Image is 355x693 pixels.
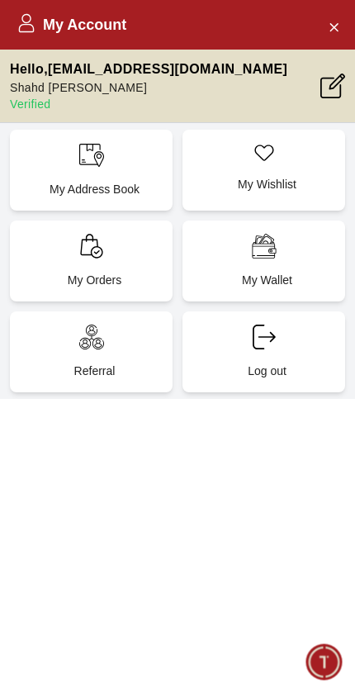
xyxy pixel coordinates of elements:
p: Referral [23,363,166,379]
p: Hello , [EMAIL_ADDRESS][DOMAIN_NAME] [10,59,287,79]
h2: My Account [17,13,126,36]
p: My Wishlist [196,176,338,192]
p: Log out [196,363,338,379]
button: Close Account [320,13,347,40]
p: Shahd [PERSON_NAME] [10,79,287,96]
p: Verified [10,96,287,112]
p: My Address Book [23,181,166,197]
div: Chat Widget [306,644,343,681]
p: My Wallet [196,272,338,288]
p: My Orders [23,272,166,288]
